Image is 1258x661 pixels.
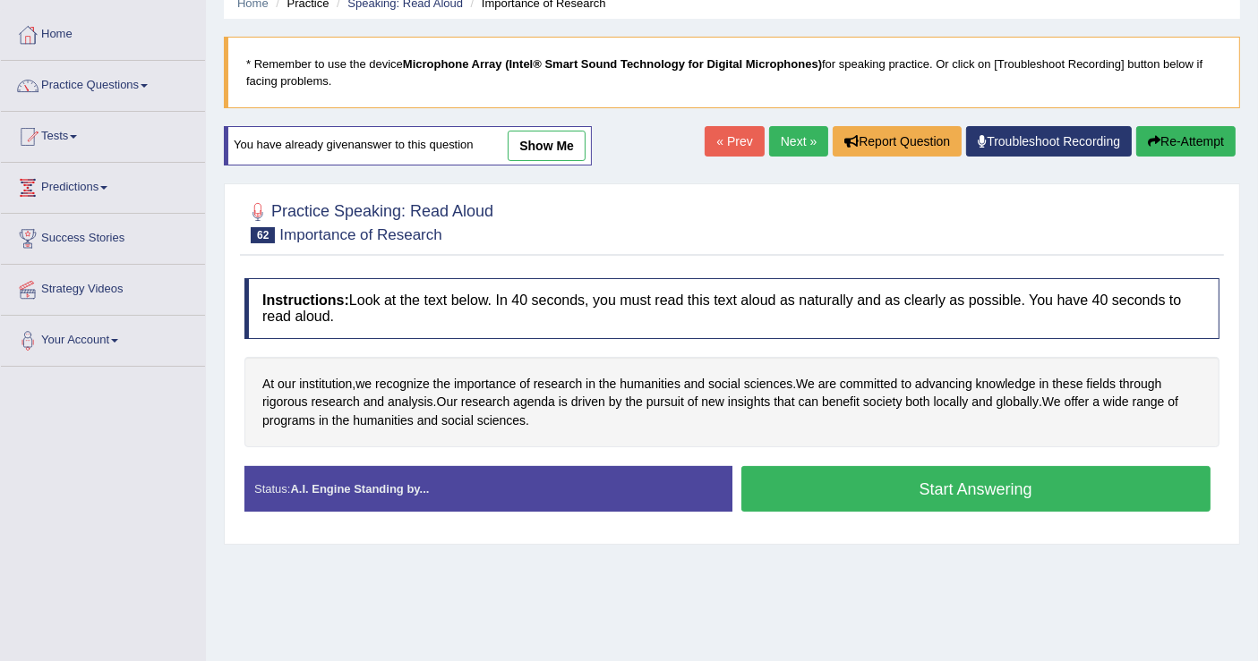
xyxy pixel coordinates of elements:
[454,375,516,394] span: Click to see word definition
[437,393,458,411] span: Click to see word definition
[1119,375,1161,394] span: Click to see word definition
[684,375,705,394] span: Click to see word definition
[559,393,568,411] span: Click to see word definition
[332,411,349,430] span: Click to see word definition
[901,375,911,394] span: Click to see word definition
[840,375,898,394] span: Click to see word definition
[1065,393,1090,411] span: Click to see word definition
[769,126,828,157] a: Next »
[586,375,595,394] span: Click to see word definition
[353,411,414,430] span: Click to see word definition
[1092,393,1100,411] span: Click to see word definition
[1,214,205,258] a: Success Stories
[251,227,275,243] span: 62
[728,393,770,411] span: Click to see word definition
[1168,393,1178,411] span: Click to see word definition
[1042,393,1061,411] span: Click to see word definition
[1,316,205,360] a: Your Account
[708,375,740,394] span: Click to see word definition
[403,57,822,71] b: Microphone Array (Intel® Smart Sound Technology for Digital Microphones)
[244,278,1219,338] h4: Look at the text below. In 40 seconds, you must read this text aloud as naturally and as clearly ...
[863,393,903,411] span: Click to see word definition
[417,411,438,430] span: Click to see word definition
[1,10,205,55] a: Home
[1,265,205,309] a: Strategy Videos
[1133,393,1165,411] span: Click to see word definition
[375,375,430,394] span: Click to see word definition
[477,411,526,430] span: Click to see word definition
[461,393,509,411] span: Click to see word definition
[688,393,698,411] span: Click to see word definition
[224,126,592,165] div: You have already given answer to this question
[262,292,349,308] b: Instructions:
[705,126,764,157] a: « Prev
[976,375,1036,394] span: Click to see word definition
[534,375,582,394] span: Click to see word definition
[934,393,969,411] span: Click to see word definition
[244,199,493,243] h2: Practice Speaking: Read Aloud
[262,375,274,394] span: Click to see word definition
[915,375,972,394] span: Click to see word definition
[1,112,205,157] a: Tests
[741,466,1211,512] button: Start Answering
[796,375,815,394] span: Click to see word definition
[626,393,643,411] span: Click to see word definition
[364,393,384,411] span: Click to see word definition
[822,393,860,411] span: Click to see word definition
[701,393,724,411] span: Click to see word definition
[1,163,205,208] a: Predictions
[262,393,308,411] span: Click to see word definition
[774,393,794,411] span: Click to see word definition
[599,375,616,394] span: Click to see word definition
[1136,126,1236,157] button: Re-Attempt
[433,375,450,394] span: Click to see word definition
[244,357,1219,448] div: , . . . .
[997,393,1039,411] span: Click to see word definition
[262,411,315,430] span: Click to see word definition
[1052,375,1083,394] span: Click to see word definition
[1040,375,1049,394] span: Click to see word definition
[744,375,792,394] span: Click to see word definition
[1086,375,1116,394] span: Click to see word definition
[966,126,1132,157] a: Troubleshoot Recording
[508,131,586,161] a: show me
[1103,393,1129,411] span: Click to see word definition
[279,226,441,243] small: Importance of Research
[319,411,329,430] span: Click to see word definition
[311,393,359,411] span: Click to see word definition
[441,411,474,430] span: Click to see word definition
[799,393,819,411] span: Click to see word definition
[513,393,555,411] span: Click to see word definition
[905,393,929,411] span: Click to see word definition
[609,393,622,411] span: Click to see word definition
[355,375,372,394] span: Click to see word definition
[1,61,205,106] a: Practice Questions
[278,375,295,394] span: Click to see word definition
[833,126,962,157] button: Report Question
[290,482,429,496] strong: A.I. Engine Standing by...
[818,375,836,394] span: Click to see word definition
[620,375,680,394] span: Click to see word definition
[299,375,352,394] span: Click to see word definition
[571,393,605,411] span: Click to see word definition
[519,375,530,394] span: Click to see word definition
[971,393,992,411] span: Click to see word definition
[244,466,732,512] div: Status:
[224,37,1240,108] blockquote: * Remember to use the device for speaking practice. Or click on [Troubleshoot Recording] button b...
[646,393,684,411] span: Click to see word definition
[388,393,433,411] span: Click to see word definition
